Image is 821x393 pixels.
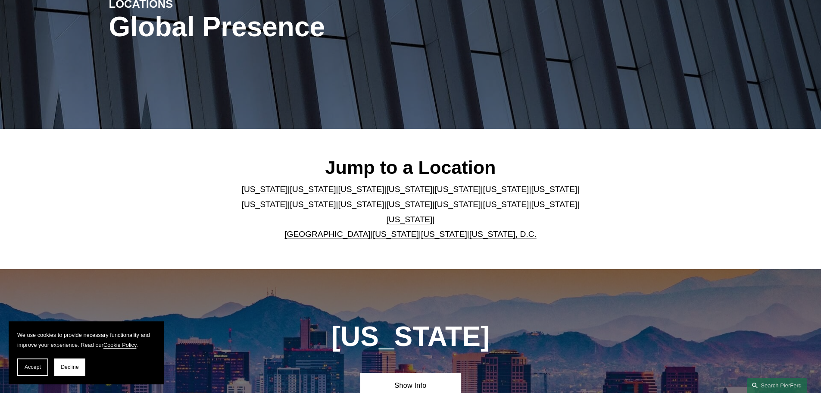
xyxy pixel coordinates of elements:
[54,358,85,376] button: Decline
[434,185,481,194] a: [US_STATE]
[17,330,155,350] p: We use cookies to provide necessary functionality and improve your experience. Read our .
[242,185,288,194] a: [US_STATE]
[747,378,807,393] a: Search this site
[434,200,481,209] a: [US_STATE]
[373,230,419,239] a: [US_STATE]
[469,230,537,239] a: [US_STATE], D.C.
[61,364,79,370] span: Decline
[242,200,288,209] a: [US_STATE]
[109,11,511,43] h1: Global Presence
[290,185,336,194] a: [US_STATE]
[25,364,41,370] span: Accept
[17,358,48,376] button: Accept
[387,185,433,194] a: [US_STATE]
[285,321,536,352] h1: [US_STATE]
[531,185,577,194] a: [US_STATE]
[9,321,164,384] section: Cookie banner
[338,200,384,209] a: [US_STATE]
[103,342,137,348] a: Cookie Policy
[421,230,467,239] a: [US_STATE]
[387,200,433,209] a: [US_STATE]
[483,185,529,194] a: [US_STATE]
[338,185,384,194] a: [US_STATE]
[483,200,529,209] a: [US_STATE]
[234,182,587,242] p: | | | | | | | | | | | | | | | | | |
[284,230,371,239] a: [GEOGRAPHIC_DATA]
[234,156,587,179] h2: Jump to a Location
[387,215,433,224] a: [US_STATE]
[290,200,336,209] a: [US_STATE]
[531,200,577,209] a: [US_STATE]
